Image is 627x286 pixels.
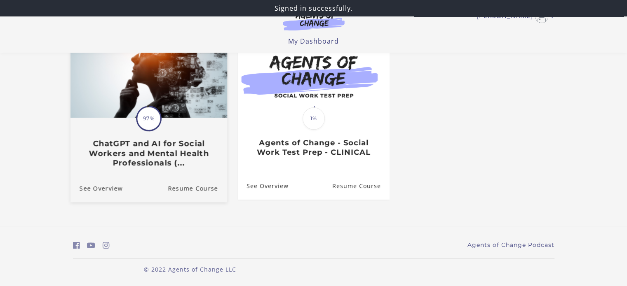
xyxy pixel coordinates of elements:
[274,12,353,30] img: Agents of Change Logo
[73,242,80,249] i: https://www.facebook.com/groups/aswbtestprep (Open in a new window)
[87,239,95,251] a: https://www.youtube.com/c/AgentsofChangeTestPrepbyMeaganMitchell (Open in a new window)
[87,242,95,249] i: https://www.youtube.com/c/AgentsofChangeTestPrepbyMeaganMitchell (Open in a new window)
[103,239,110,251] a: https://www.instagram.com/agentsofchangeprep/ (Open in a new window)
[3,3,624,13] p: Signed in successfully.
[73,265,307,274] p: © 2022 Agents of Change LLC
[70,174,122,202] a: ChatGPT and AI for Social Workers and Mental Health Professionals (...: See Overview
[247,138,380,157] h3: Agents of Change - Social Work Test Prep - CLINICAL
[477,10,550,23] a: Toggle menu
[288,37,339,46] a: My Dashboard
[73,239,80,251] a: https://www.facebook.com/groups/aswbtestprep (Open in a new window)
[303,107,325,130] span: 1%
[332,173,389,200] a: Agents of Change - Social Work Test Prep - CLINICAL: Resume Course
[137,107,160,130] span: 97%
[79,139,218,168] h3: ChatGPT and AI for Social Workers and Mental Health Professionals (...
[103,242,110,249] i: https://www.instagram.com/agentsofchangeprep/ (Open in a new window)
[238,173,289,200] a: Agents of Change - Social Work Test Prep - CLINICAL: See Overview
[168,174,227,202] a: ChatGPT and AI for Social Workers and Mental Health Professionals (...: Resume Course
[467,241,554,249] a: Agents of Change Podcast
